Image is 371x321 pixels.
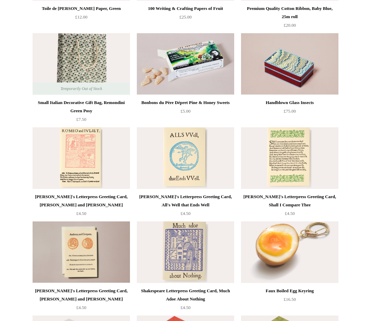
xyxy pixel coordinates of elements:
[241,4,338,33] a: Premium Quality Cotton Ribbon, Baby Blue, 25m roll £20.00
[243,4,337,21] div: Premium Quality Cotton Ribbon, Baby Blue, 25m roll
[179,14,192,20] span: £25.00
[180,211,190,216] span: £4.50
[137,33,234,95] a: Bonbons du Père Dépret Pine & Honey Sweets Bonbons du Père Dépret Pine & Honey Sweets
[34,99,128,115] div: Small Italian Decorative Gift Bag, Remondini Green Posy
[241,127,338,189] a: Shakespeare's Letterpress Greeting Card, Shall I Compare Thee Shakespeare's Letterpress Greeting ...
[139,287,232,303] div: Shakespeare Letterpress Greeting Card, Much Adoe About Nothing
[137,287,234,315] a: Shakespeare Letterpress Greeting Card, Much Adoe About Nothing £4.50
[76,117,86,122] span: £7.50
[284,23,296,28] span: £20.00
[76,211,86,216] span: £4.50
[33,33,130,95] a: Small Italian Decorative Gift Bag, Remondini Green Posy Small Italian Decorative Gift Bag, Remond...
[33,127,130,189] a: Shakespeare's Letterpress Greeting Card, Romeo and Juliet Shakespeare's Letterpress Greeting Card...
[137,33,234,95] img: Bonbons du Père Dépret Pine & Honey Sweets
[285,211,295,216] span: £4.50
[139,193,232,209] div: [PERSON_NAME]'s Letterpress Greeting Card, All's Well that Ends Well
[139,99,232,107] div: Bonbons du Père Dépret Pine & Honey Sweets
[33,287,130,315] a: [PERSON_NAME]'s Letterpress Greeting Card, [PERSON_NAME] and [PERSON_NAME] £4.50
[34,193,128,209] div: [PERSON_NAME]'s Letterpress Greeting Card, [PERSON_NAME] and [PERSON_NAME]
[180,305,190,310] span: £4.50
[284,108,296,114] span: £75.00
[137,193,234,221] a: [PERSON_NAME]'s Letterpress Greeting Card, All's Well that Ends Well £4.50
[241,193,338,221] a: [PERSON_NAME]'s Letterpress Greeting Card, Shall I Compare Thee £4.50
[34,287,128,303] div: [PERSON_NAME]'s Letterpress Greeting Card, [PERSON_NAME] and [PERSON_NAME]
[33,127,130,189] img: Shakespeare's Letterpress Greeting Card, Romeo and Juliet
[137,221,234,283] img: Shakespeare Letterpress Greeting Card, Much Adoe About Nothing
[241,287,338,315] a: Faux Boiled Egg Keyring £16.50
[33,221,130,283] img: Shakespeare's Letterpress Greeting Card, Antony and Cleopatra
[241,221,338,283] img: Faux Boiled Egg Keyring
[33,4,130,33] a: Toile de [PERSON_NAME] Paper, Green £12.00
[180,108,190,114] span: £5.00
[243,193,337,209] div: [PERSON_NAME]'s Letterpress Greeting Card, Shall I Compare Thee
[33,193,130,221] a: [PERSON_NAME]'s Letterpress Greeting Card, [PERSON_NAME] and [PERSON_NAME] £4.50
[284,297,296,302] span: £16.50
[33,221,130,283] a: Shakespeare's Letterpress Greeting Card, Antony and Cleopatra Shakespeare's Letterpress Greeting ...
[241,33,338,95] img: Handblown Glass Insects
[137,127,234,189] a: Shakespeare's Letterpress Greeting Card, All's Well that Ends Well Shakespeare's Letterpress Gree...
[75,14,87,20] span: £12.00
[53,82,109,95] span: Temporarily Out of Stock
[33,33,130,95] img: Small Italian Decorative Gift Bag, Remondini Green Posy
[137,99,234,127] a: Bonbons du Père Dépret Pine & Honey Sweets £5.00
[137,127,234,189] img: Shakespeare's Letterpress Greeting Card, All's Well that Ends Well
[243,99,337,107] div: Handblown Glass Insects
[139,4,232,13] div: 100 Writing & Crafting Papers of Fruit
[241,221,338,283] a: Faux Boiled Egg Keyring Faux Boiled Egg Keyring
[137,4,234,33] a: 100 Writing & Crafting Papers of Fruit £25.00
[76,305,86,310] span: £4.50
[33,99,130,127] a: Small Italian Decorative Gift Bag, Remondini Green Posy £7.50
[34,4,128,13] div: Toile de [PERSON_NAME] Paper, Green
[243,287,337,295] div: Faux Boiled Egg Keyring
[241,127,338,189] img: Shakespeare's Letterpress Greeting Card, Shall I Compare Thee
[137,221,234,283] a: Shakespeare Letterpress Greeting Card, Much Adoe About Nothing Shakespeare Letterpress Greeting C...
[241,99,338,127] a: Handblown Glass Insects £75.00
[241,33,338,95] a: Handblown Glass Insects Handblown Glass Insects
